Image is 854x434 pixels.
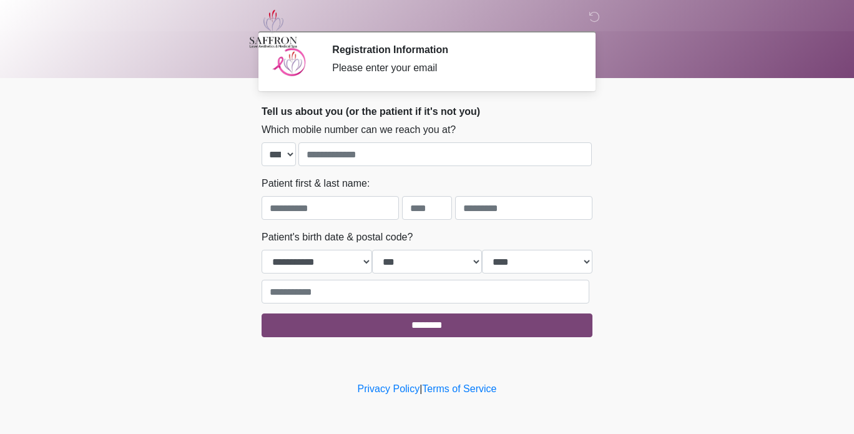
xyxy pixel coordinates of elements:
img: Saffron Laser Aesthetics and Medical Spa Logo [249,9,298,48]
a: | [420,383,422,394]
img: Agent Avatar [271,44,308,81]
div: Please enter your email [332,61,574,76]
label: Patient first & last name: [262,176,370,191]
a: Privacy Policy [358,383,420,394]
a: Terms of Service [422,383,496,394]
h2: Tell us about you (or the patient if it's not you) [262,106,592,117]
label: Which mobile number can we reach you at? [262,122,456,137]
label: Patient's birth date & postal code? [262,230,413,245]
